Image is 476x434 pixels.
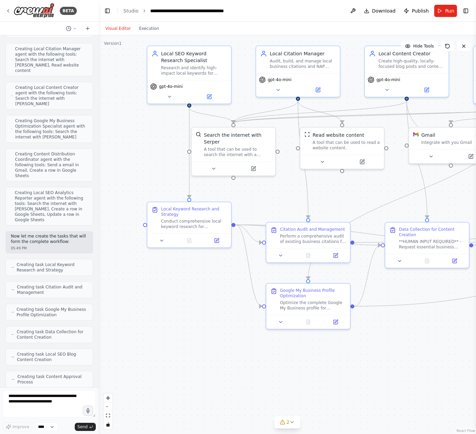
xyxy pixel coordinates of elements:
span: Send [77,424,88,430]
button: No output available [294,318,323,326]
div: Local Keyword Research and StrategyConduct comprehensive local keyword research for {business_typ... [147,202,232,248]
img: ScrapeWebsiteTool [304,132,310,137]
g: Edge from f348a122-aa5a-4d45-8ce6-d22cf392508f to 3d499d84-eb39-4ea2-b659-5893f93afa16 [186,108,237,123]
button: Open in side panel [324,318,347,326]
div: Optimize the complete Google My Business profile for {business_name} ({business_type}) in {locati... [280,300,346,311]
button: Click to speak your automation idea [83,405,93,416]
img: Logo [14,3,54,18]
div: Local Content Creator [378,50,444,57]
div: Local Citation Manager [270,50,336,57]
a: Studio [123,8,139,14]
div: Google My Business Profile Optimization [280,288,346,299]
button: Hide Tools [401,41,438,52]
div: Read website content [313,132,364,138]
div: Audit, build, and manage local business citations and NAP (Name, Address, Phone) consistency acro... [270,58,336,69]
g: Edge from 2d9a7b15-66bb-434f-9276-81c678b1ce2a to aeabab17-39d5-45df-b4c2-ec8ab44c0d33 [403,101,430,218]
button: Show right sidebar [461,6,471,16]
button: Open in side panel [407,86,446,94]
button: Open in side panel [443,257,466,265]
button: Execution [135,24,163,33]
div: Local Content CreatorCreate high-quality, locally-focused blog posts and content for {business_ty... [364,45,449,97]
g: Edge from 2d9a7b15-66bb-434f-9276-81c678b1ce2a to 3d499d84-eb39-4ea2-b659-5893f93afa16 [230,101,410,123]
div: Local Citation ManagerAudit, build, and manage local business citations and NAP (Name, Address, P... [255,45,340,97]
div: Local SEO Keyword Research Specialist [161,50,227,64]
nav: breadcrumb [123,7,227,14]
div: Data Collection for Content Creation**HUMAN INPUT REQUIRED** - Request essential business informa... [385,222,470,268]
div: Perform a comprehensive audit of existing business citations for {business_name} ({business_type}... [280,233,346,244]
div: 05:49 PM [11,246,88,251]
div: Search the internet with Serper [204,132,271,145]
button: Open in side panel [343,158,381,166]
span: gpt-4o-mini [376,77,400,82]
div: Citation Audit and ManagementPerform a comprehensive audit of existing business citations for {bu... [266,222,351,263]
g: Edge from f348a122-aa5a-4d45-8ce6-d22cf392508f to 046426dd-fa47-45cd-86a2-19e9c9585e76 [186,108,193,198]
div: **HUMAN INPUT REQUIRED** - Request essential business information from the business owner to crea... [399,239,465,250]
div: Gmail [421,132,435,138]
span: Creating Local Content Creator agent with the following tools: Search the internet with [PERSON_N... [15,85,87,107]
button: fit view [104,411,112,420]
img: Gmail [413,132,419,137]
div: A tool that can be used to read a website content. [313,140,380,151]
div: ScrapeWebsiteToolRead website contentA tool that can be used to read a website content. [300,127,385,169]
img: SerperDevTool [196,132,201,137]
button: Improve [3,422,32,431]
button: Open in side panel [324,251,347,260]
p: Now let me create the tasks that will form the complete workflow: [11,234,88,244]
div: Citation Audit and Management [280,227,345,232]
button: No output available [175,237,204,245]
button: 2 [274,416,300,429]
div: SerperDevToolSearch the internet with SerperA tool that can be used to search the internet with a... [191,127,276,176]
g: Edge from 937e0f19-3767-4457-9f61-b20e4b1d41c7 to 2a4e49b2-3f6c-45b4-ab71-1f2edbc8f3da [295,101,346,123]
button: zoom in [104,394,112,402]
span: Creating Content Distribution Coordinator agent with the following tools: Send a email in Gmail, ... [15,151,87,178]
div: React Flow controls [104,394,112,429]
g: Edge from 937e0f19-3767-4457-9f61-b20e4b1d41c7 to 3d499d84-eb39-4ea2-b659-5893f93afa16 [230,101,301,123]
div: Google My Business Profile OptimizationOptimize the complete Google My Business profile for {busi... [266,283,351,329]
button: Send [75,423,96,431]
g: Edge from aa25accf-3d34-450c-acb2-962dd623fc4f to aeabab17-39d5-45df-b4c2-ec8ab44c0d33 [354,242,381,310]
button: Start a new chat [82,24,93,33]
span: Creating Local SEO Analytics Reporter agent with the following tools: Search the internet with [P... [15,190,87,223]
button: toggle interactivity [104,420,112,429]
span: gpt-4o-mini [159,84,183,89]
span: 2 [286,419,289,426]
button: Switch to previous chat [63,24,80,33]
button: Open in side panel [190,93,228,101]
button: Run [434,5,457,17]
button: Open in side panel [205,237,228,245]
a: React Flow attribution [457,429,475,433]
button: zoom out [104,402,112,411]
span: Creating Local Citation Manager agent with the following tools: Search the internet with [PERSON_... [15,46,87,73]
span: Creating task Citation Audit and Management [17,284,87,295]
span: Publish [412,7,429,14]
span: Creating task Local SEO Blog Content Creation [17,352,87,362]
div: A tool that can be used to search the internet with a search_query. Supports different search typ... [204,147,271,157]
button: No output available [294,251,323,260]
span: Run [445,7,454,14]
g: Edge from 046426dd-fa47-45cd-86a2-19e9c9585e76 to 0dbc8f96-e5ea-48fe-8428-724cacd5ee3c [235,222,262,246]
div: Version 1 [104,41,122,46]
span: Hide Tools [413,43,434,49]
button: Open in side panel [234,165,272,173]
div: Local Keyword Research and Strategy [161,206,227,217]
div: Local SEO Keyword Research SpecialistResearch and identify high-impact local keywords for {busine... [147,45,232,104]
div: Research and identify high-impact local keywords for {business_type} in {location}, focusing on s... [161,65,227,76]
span: Creating Google My Business Optimization Specialist agent with the following tools: Search the in... [15,118,87,140]
button: Download [361,5,399,17]
span: Download [372,7,396,14]
button: No output available [413,257,442,265]
span: Creating task Google My Business Profile Optimization [17,307,87,318]
div: Data Collection for Content Creation [399,227,465,238]
span: Creating task Local Keyword Research and Strategy [17,262,87,273]
span: gpt-4o-mini [268,77,292,82]
span: Improve [13,424,29,430]
button: Publish [401,5,431,17]
div: Create high-quality, locally-focused blog posts and content for {business_type} in {location} tha... [378,58,444,69]
div: BETA [60,7,77,15]
g: Edge from 937e0f19-3767-4457-9f61-b20e4b1d41c7 to 0dbc8f96-e5ea-48fe-8428-724cacd5ee3c [295,101,312,218]
g: Edge from 046426dd-fa47-45cd-86a2-19e9c9585e76 to aa25accf-3d34-450c-acb2-962dd623fc4f [235,222,262,310]
span: Creating task Content Approval Process [17,374,87,385]
div: Conduct comprehensive local keyword research for {business_type} in {location}. Identify primary ... [161,219,227,229]
span: Creating task Data Collection for Content Creation [17,329,87,340]
button: Hide left sidebar [103,6,112,16]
